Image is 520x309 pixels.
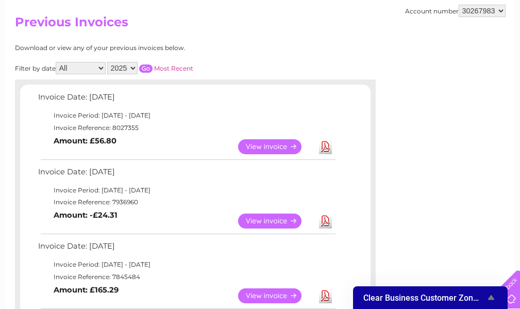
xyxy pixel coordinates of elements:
a: Most Recent [154,64,193,72]
a: Energy [364,44,387,52]
td: Invoice Period: [DATE] - [DATE] [36,184,337,197]
button: Show survey - Clear Business Customer Zone Survey [363,291,497,304]
a: Water [339,44,358,52]
a: 0333 014 3131 [326,5,397,18]
a: View [238,214,314,229]
a: Download [319,288,332,303]
td: Invoice Date: [DATE] [36,165,337,184]
span: Clear Business Customer Zone Survey [363,293,485,303]
div: Account number [405,5,506,17]
a: Log out [486,44,510,52]
td: Invoice Period: [DATE] - [DATE] [36,258,337,271]
div: Download or view any of your previous invoices below. [15,44,286,52]
b: Amount: £56.80 [54,136,116,145]
td: Invoice Reference: 7845484 [36,271,337,283]
h2: Previous Invoices [15,15,506,35]
img: logo.png [18,27,71,58]
a: View [238,288,314,303]
a: Download [319,139,332,154]
b: Amount: £165.29 [54,285,119,295]
td: Invoice Reference: 8027355 [36,122,337,134]
a: View [238,139,314,154]
a: Contact [451,44,477,52]
div: Clear Business is a trading name of Verastar Limited (registered in [GEOGRAPHIC_DATA] No. 3667643... [17,6,504,50]
a: Download [319,214,332,229]
td: Invoice Date: [DATE] [36,239,337,258]
a: Telecoms [393,44,424,52]
b: Amount: -£24.31 [54,210,118,220]
td: Invoice Reference: 7936960 [36,196,337,208]
td: Invoice Period: [DATE] - [DATE] [36,109,337,122]
div: Filter by date [15,62,286,74]
a: Blog [430,44,445,52]
td: Invoice Date: [DATE] [36,90,337,109]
